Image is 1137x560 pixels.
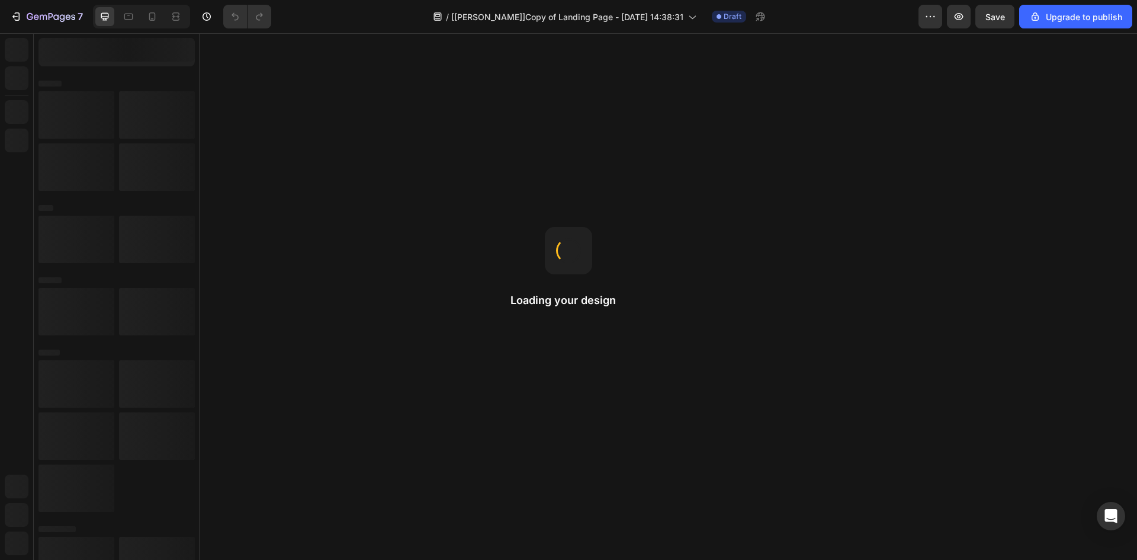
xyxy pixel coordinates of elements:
div: Undo/Redo [223,5,271,28]
span: Save [985,12,1005,22]
div: Open Intercom Messenger [1097,502,1125,530]
div: Upgrade to publish [1029,11,1122,23]
span: / [446,11,449,23]
button: 7 [5,5,88,28]
span: [[PERSON_NAME]]Copy of Landing Page - [DATE] 14:38:31 [451,11,683,23]
span: Draft [724,11,741,22]
p: 7 [78,9,83,24]
button: Save [975,5,1014,28]
button: Upgrade to publish [1019,5,1132,28]
h2: Loading your design [510,293,627,308]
